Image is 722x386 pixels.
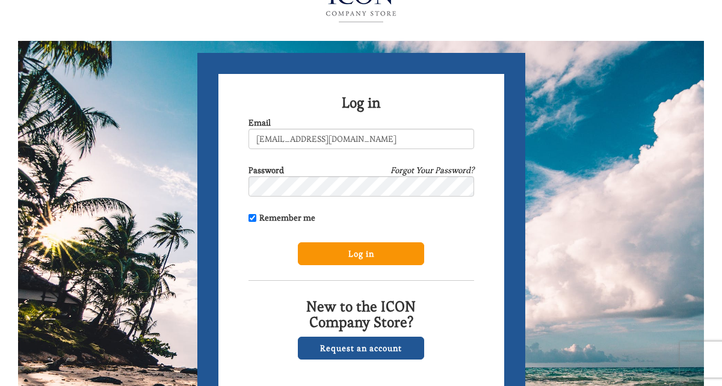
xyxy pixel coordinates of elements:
[248,214,256,222] input: Remember me
[390,164,474,176] a: Forgot Your Password?
[248,117,271,129] label: Email
[298,242,424,265] input: Log in
[298,337,424,360] a: Request an account
[248,164,284,176] label: Password
[248,299,474,331] h2: New to the ICON Company Store?
[248,212,315,224] label: Remember me
[248,95,474,111] h2: Log in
